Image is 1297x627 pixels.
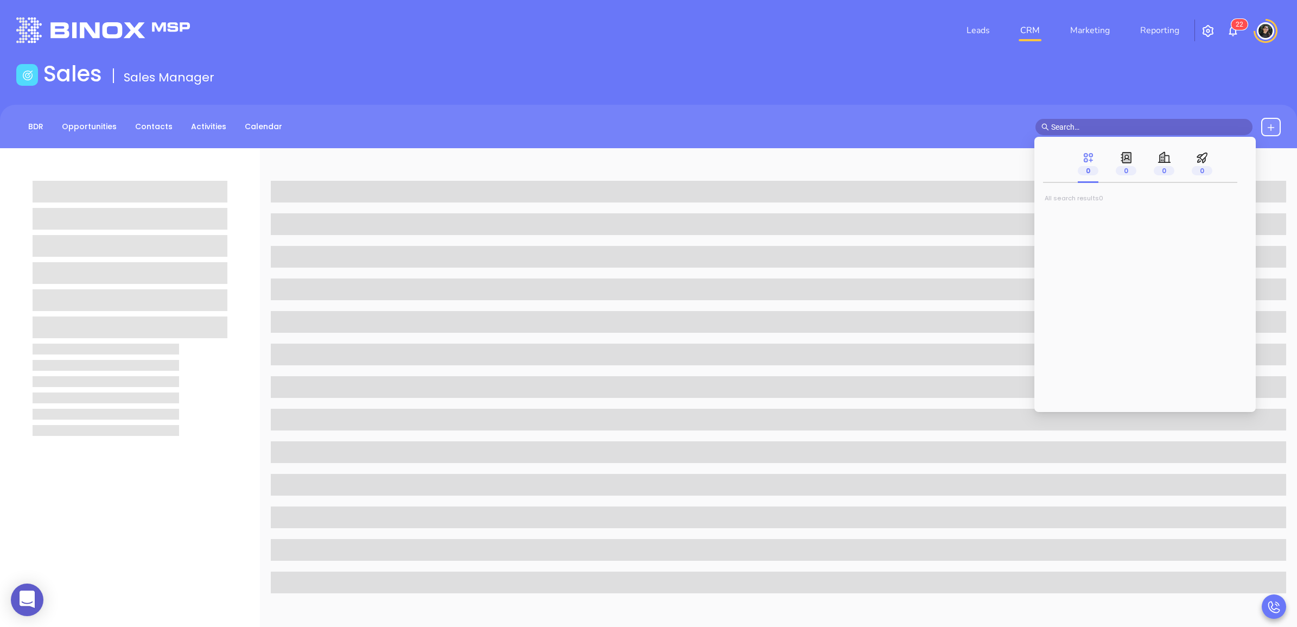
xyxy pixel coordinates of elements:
[1136,20,1184,41] a: Reporting
[1201,24,1215,37] img: iconSetting
[1041,123,1049,131] span: search
[1154,166,1174,175] span: 0
[962,20,994,41] a: Leads
[238,118,289,136] a: Calendar
[1192,166,1212,175] span: 0
[1016,20,1044,41] a: CRM
[1116,166,1136,175] span: 0
[1078,166,1098,175] span: 0
[1226,24,1239,37] img: iconNotification
[1236,21,1239,28] span: 2
[16,17,190,43] img: logo
[1066,20,1114,41] a: Marketing
[124,69,214,86] span: Sales Manager
[1257,22,1274,40] img: user
[1045,194,1103,202] span: All search results 0
[22,118,50,136] a: BDR
[1239,21,1243,28] span: 2
[55,118,123,136] a: Opportunities
[43,61,102,87] h1: Sales
[185,118,233,136] a: Activities
[1231,19,1248,30] sup: 22
[129,118,179,136] a: Contacts
[1051,121,1247,133] input: Search…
